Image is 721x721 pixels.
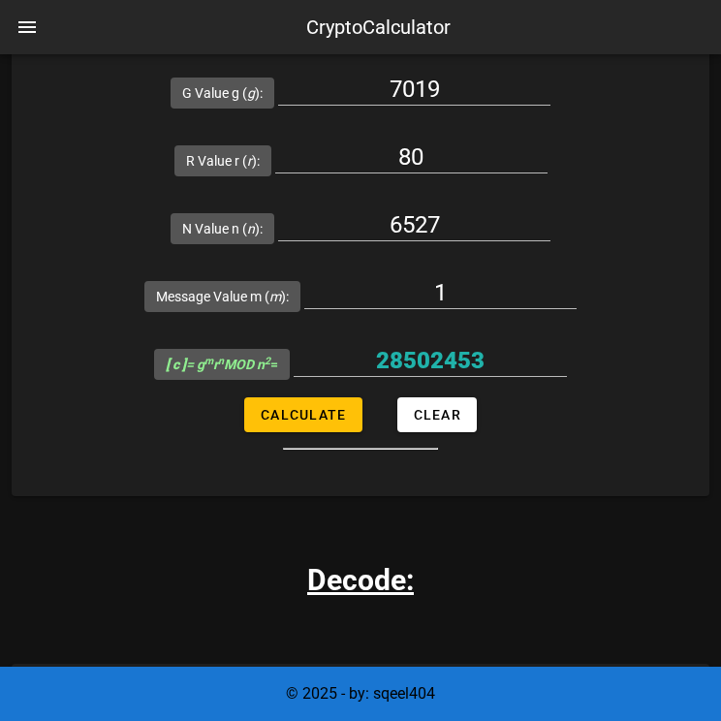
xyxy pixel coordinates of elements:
i: r [247,153,252,169]
label: Message Value m ( ): [156,287,289,306]
div: CryptoCalculator [306,13,451,42]
button: nav-menu-toggle [4,4,50,50]
label: N Value n ( ): [182,219,263,238]
label: R Value r ( ): [186,151,260,171]
button: Calculate [244,397,361,432]
h3: Decode: [307,558,414,602]
sup: m [204,355,213,367]
i: g [247,85,255,101]
span: Clear [413,407,461,423]
span: © 2025 - by: sqeel404 [286,684,435,703]
sup: 2 [265,355,270,367]
i: = g r MOD n [166,357,270,372]
span: Calculate [260,407,346,423]
label: G Value g ( ): [182,83,263,103]
span: = [166,357,278,372]
button: Clear [397,397,477,432]
b: [ c ] [166,357,186,372]
sup: n [218,355,224,367]
i: n [247,221,255,236]
i: m [269,289,281,304]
